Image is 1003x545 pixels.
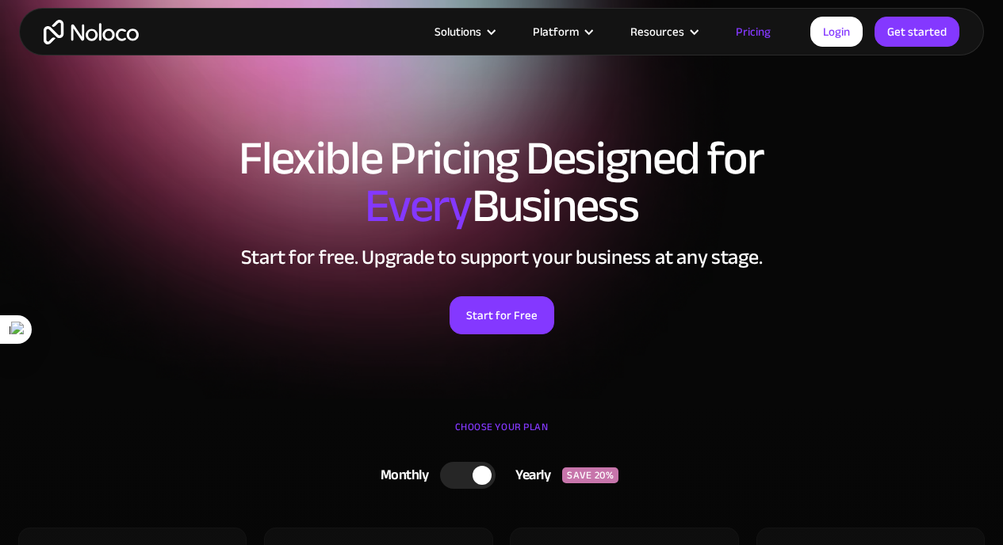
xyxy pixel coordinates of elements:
[810,17,863,47] a: Login
[450,296,554,334] a: Start for Free
[716,21,791,42] a: Pricing
[611,21,716,42] div: Resources
[562,467,618,483] div: SAVE 20%
[16,246,987,269] h2: Start for free. Upgrade to support your business at any stage.
[16,415,987,455] div: CHOOSE YOUR PLAN
[533,21,579,42] div: Platform
[365,162,472,250] span: Every
[630,21,684,42] div: Resources
[361,463,441,487] div: Monthly
[435,21,481,42] div: Solutions
[513,21,611,42] div: Platform
[415,21,513,42] div: Solutions
[16,135,987,230] h1: Flexible Pricing Designed for Business
[496,463,562,487] div: Yearly
[44,20,139,44] a: home
[875,17,959,47] a: Get started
